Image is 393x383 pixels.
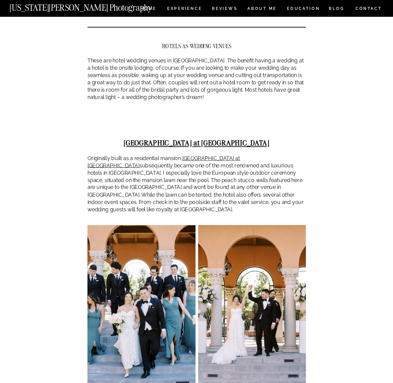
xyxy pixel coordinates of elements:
a: REVIEWS [212,6,237,12]
a: [US_STATE][PERSON_NAME] Photography [9,3,174,9]
p: Originally built as a residential mansion, subsequently became one of the most renowned and luxur... [87,154,306,213]
a: HOME [139,6,158,12]
p: These are hotel wedding venues in [GEOGRAPHIC_DATA]. The benefit having a wedding at a hotel is t... [87,57,306,101]
h2: HOTELS AS WEDDING VENUES [87,43,306,49]
a: CONTACT [355,5,382,12]
a: Experience [167,6,202,12]
strong: [GEOGRAPHIC_DATA] at [GEOGRAPHIC_DATA] [124,138,270,147]
a: ABOUT ME [247,6,277,12]
a: [GEOGRAPHIC_DATA] at [GEOGRAPHIC_DATA] [87,155,240,168]
a: EDUCATION [286,6,321,12]
a: BLOG [329,6,344,12]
